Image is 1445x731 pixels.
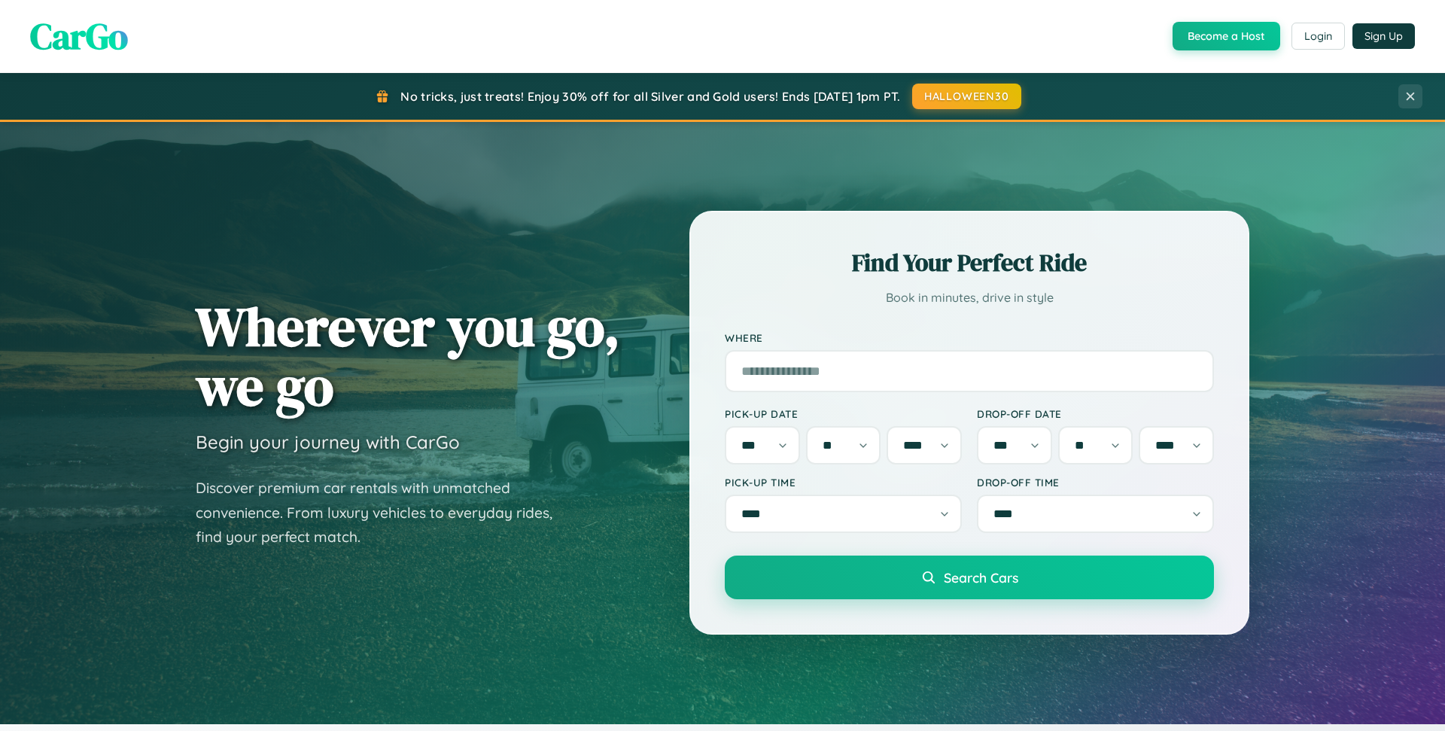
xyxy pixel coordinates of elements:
[400,89,900,104] span: No tricks, just treats! Enjoy 30% off for all Silver and Gold users! Ends [DATE] 1pm PT.
[977,476,1214,489] label: Drop-off Time
[725,476,962,489] label: Pick-up Time
[1291,23,1345,50] button: Login
[1352,23,1415,49] button: Sign Up
[725,556,1214,599] button: Search Cars
[725,331,1214,344] label: Where
[196,476,572,550] p: Discover premium car rentals with unmatched convenience. From luxury vehicles to everyday rides, ...
[725,246,1214,279] h2: Find Your Perfect Ride
[196,431,460,453] h3: Begin your journey with CarGo
[977,407,1214,420] label: Drop-off Date
[725,407,962,420] label: Pick-up Date
[196,297,620,416] h1: Wherever you go, we go
[30,11,128,61] span: CarGo
[1173,22,1280,50] button: Become a Host
[944,569,1018,586] span: Search Cars
[725,287,1214,309] p: Book in minutes, drive in style
[912,84,1021,109] button: HALLOWEEN30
